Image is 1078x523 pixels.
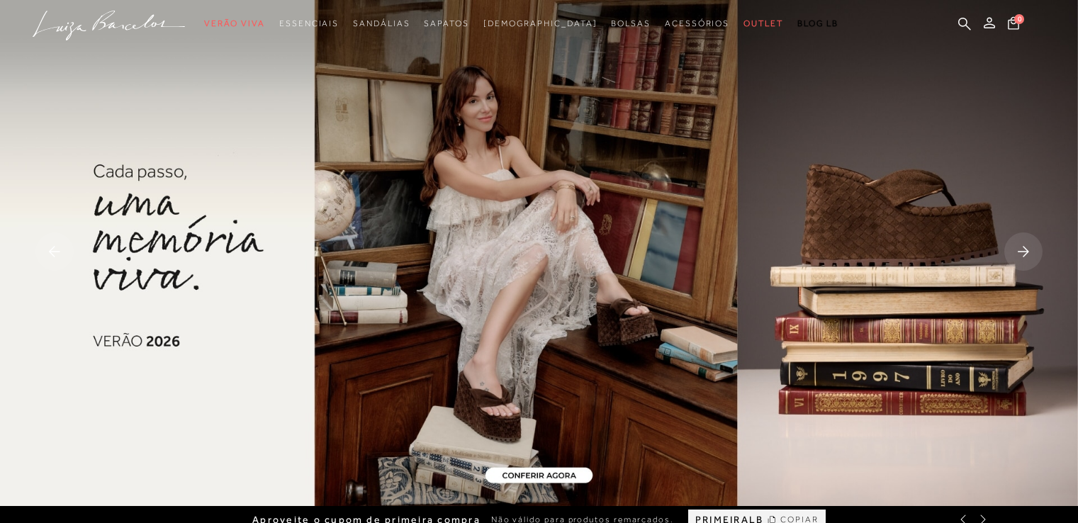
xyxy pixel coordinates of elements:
[743,11,783,37] a: categoryNavScreenReaderText
[483,11,597,37] a: noSubCategoriesText
[665,18,729,28] span: Acessórios
[424,18,468,28] span: Sapatos
[797,18,838,28] span: BLOG LB
[797,11,838,37] a: BLOG LB
[353,18,410,28] span: Sandálias
[353,11,410,37] a: categoryNavScreenReaderText
[279,11,339,37] a: categoryNavScreenReaderText
[743,18,783,28] span: Outlet
[424,11,468,37] a: categoryNavScreenReaderText
[611,18,651,28] span: Bolsas
[611,11,651,37] a: categoryNavScreenReaderText
[1004,16,1023,35] button: 0
[204,18,265,28] span: Verão Viva
[483,18,597,28] span: [DEMOGRAPHIC_DATA]
[665,11,729,37] a: categoryNavScreenReaderText
[279,18,339,28] span: Essenciais
[204,11,265,37] a: categoryNavScreenReaderText
[1014,14,1024,24] span: 0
